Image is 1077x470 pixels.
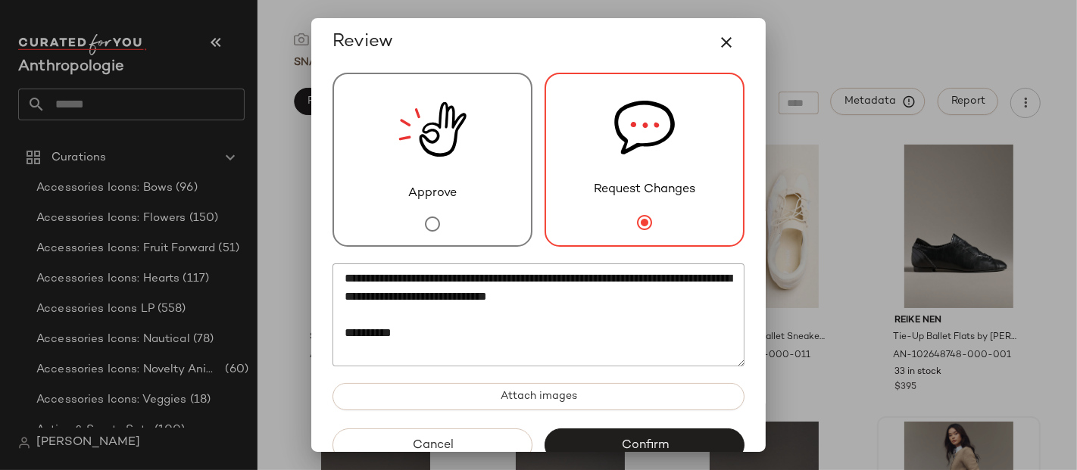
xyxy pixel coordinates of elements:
span: Request Changes [594,181,695,199]
span: Confirm [620,438,668,453]
span: Review [332,30,393,54]
button: Confirm [545,428,745,462]
span: Attach images [500,391,577,403]
span: Cancel [411,438,453,453]
img: review_new_snapshot.RGmwQ69l.svg [398,74,467,185]
span: Approve [408,185,457,203]
img: svg%3e [614,74,675,181]
button: Attach images [332,383,745,410]
button: Cancel [332,428,532,462]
